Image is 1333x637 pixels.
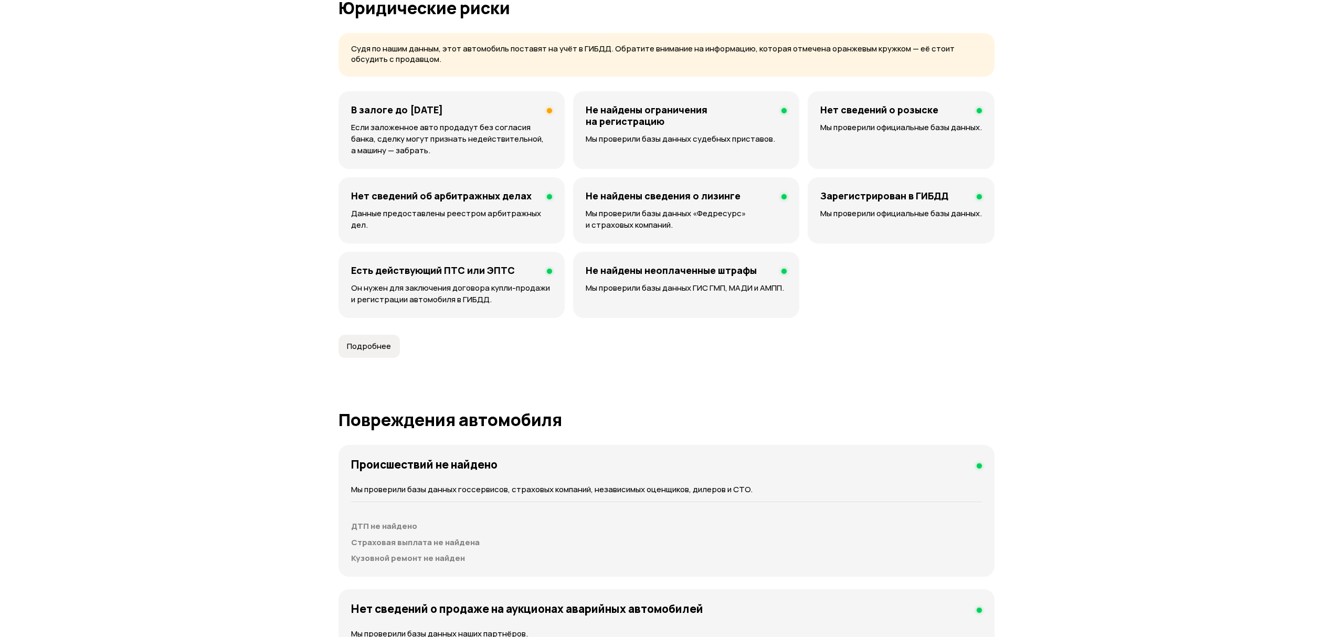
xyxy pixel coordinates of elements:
h4: Не найдены сведения о лизинге [586,190,740,201]
p: Он нужен для заключения договора купли-продажи и регистрации автомобиля в ГИБДД. [351,282,552,305]
p: Если заложенное авто продадут без согласия банка, сделку могут признать недействительной, а машин... [351,122,552,156]
p: Мы проверили базы данных госсервисов, страховых компаний, независимых оценщиков, дилеров и СТО. [351,484,982,495]
h4: В залоге до [DATE] [351,104,443,115]
strong: Кузовной ремонт не найден [351,553,465,564]
p: Судя по нашим данным, этот автомобиль поставят на учёт в ГИБДД. Обратите внимание на информацию, ... [351,44,982,65]
h4: Нет сведений о продаже на аукционах аварийных автомобилей [351,602,703,615]
h4: Не найдены ограничения на регистрацию [586,104,773,127]
button: Подробнее [338,335,400,358]
h4: Зарегистрирован в ГИБДД [820,190,948,201]
p: Мы проверили официальные базы данных. [820,122,982,133]
h4: Происшествий не найдено [351,458,498,471]
p: Мы проверили базы данных судебных приставов. [586,133,787,145]
h4: Нет сведений об арбитражных делах [351,190,532,201]
h4: Нет сведений о розыске [820,104,938,115]
h1: Повреждения автомобиля [338,410,995,429]
p: Мы проверили официальные базы данных. [820,208,982,219]
p: Данные предоставлены реестром арбитражных дел. [351,208,552,231]
p: Мы проверили базы данных ГИС ГМП, МАДИ и АМПП. [586,282,787,294]
h4: Есть действующий ПТС или ЭПТС [351,264,515,276]
strong: ДТП не найдено [351,521,417,532]
span: Подробнее [347,341,391,352]
p: Мы проверили базы данных «Федресурс» и страховых компаний. [586,208,787,231]
strong: Страховая выплата не найдена [351,537,480,548]
h4: Не найдены неоплаченные штрафы [586,264,757,276]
